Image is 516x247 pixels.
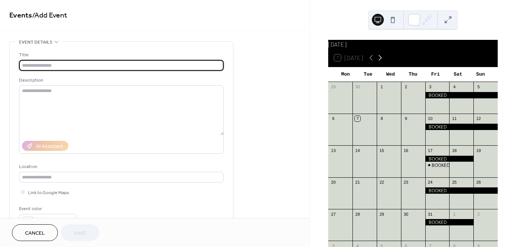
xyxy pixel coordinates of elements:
[451,148,457,153] div: 18
[12,224,58,241] button: Cancel
[379,84,385,90] div: 1
[403,180,409,185] div: 23
[330,116,336,121] div: 6
[32,8,67,23] span: / Add Event
[379,67,402,82] div: Wed
[9,8,32,23] a: Events
[19,76,222,84] div: Description
[428,180,433,185] div: 24
[428,211,433,217] div: 31
[451,116,457,121] div: 11
[355,84,360,90] div: 30
[25,229,45,237] span: Cancel
[476,180,481,185] div: 26
[428,148,433,153] div: 17
[330,148,336,153] div: 13
[19,163,222,171] div: Location
[355,180,360,185] div: 21
[355,116,360,121] div: 7
[28,189,69,197] span: Link to Google Maps
[330,211,336,217] div: 27
[328,40,498,49] div: [DATE]
[476,148,481,153] div: 19
[379,180,385,185] div: 22
[379,116,385,121] div: 8
[447,67,469,82] div: Sat
[355,148,360,153] div: 14
[379,148,385,153] div: 15
[330,84,336,90] div: 29
[403,84,409,90] div: 2
[425,219,474,225] div: BOOKED
[425,92,498,98] div: BOOKED
[428,84,433,90] div: 3
[451,211,457,217] div: 1
[402,67,424,82] div: Thu
[425,156,474,162] div: BOOKED
[403,211,409,217] div: 30
[451,180,457,185] div: 25
[451,84,457,90] div: 4
[355,211,360,217] div: 28
[19,38,52,46] span: Event details
[424,67,447,82] div: Fri
[19,51,222,59] div: Title
[469,67,492,82] div: Sun
[403,116,409,121] div: 9
[357,67,379,82] div: Tue
[476,116,481,121] div: 12
[19,205,75,213] div: Event color
[425,162,450,168] div: BOOKED
[476,84,481,90] div: 5
[379,211,385,217] div: 29
[476,211,481,217] div: 2
[425,187,498,194] div: BOOKED
[425,124,498,130] div: BOOKED
[330,180,336,185] div: 20
[334,67,357,82] div: Mon
[428,116,433,121] div: 10
[403,148,409,153] div: 16
[432,162,450,168] div: BOOKED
